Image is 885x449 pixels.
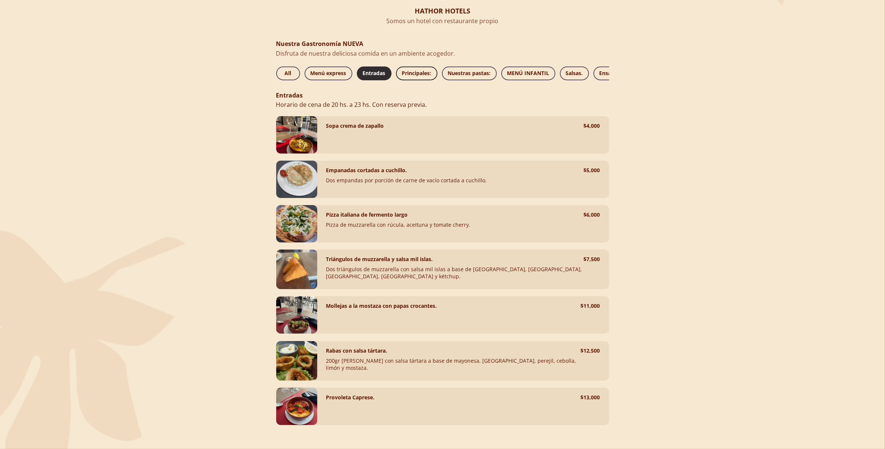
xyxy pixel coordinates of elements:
h4: Triángulos de muzzarella y salsa mil islas. [326,256,433,263]
p: $ 7,500 [584,256,600,263]
p: Dos empandas por porción de carne de vacío cortada a cuchillo. [326,177,584,187]
button: Principales: [396,66,437,80]
p: $ 4,000 [584,122,600,129]
p: 200gr [PERSON_NAME] con salsa tártara a base de mayonesa, [GEOGRAPHIC_DATA], perejil, cebolla, li... [326,357,581,374]
span: Entradas [363,69,386,78]
h2: Nuestra Gastronomía NUEVA [276,40,609,48]
span: Salsas. [566,69,583,78]
span: Ensaladas: [599,69,626,78]
button: MENÚ INFANTIL [501,66,555,80]
span: Nuestras pastas: [448,69,491,78]
button: Salsas. [560,66,589,80]
button: Entradas [357,66,392,80]
h4: Empanadas cortadas a cuchillo. [326,167,407,174]
span: Principales: [402,69,431,78]
button: Nuestras pastas: [442,66,497,80]
h4: Provoleta Caprese. [326,394,375,401]
button: Menú express [305,66,352,80]
p: Disfruta de nuestra deliciosa comida en un ambiente acogedor. [276,49,609,58]
h1: HATHOR HOTELS [387,6,499,15]
p: Somos un hotel con restaurante propio [387,17,499,25]
h4: Sopa crema de zapallo [326,122,384,129]
p: $ 13,000 [581,394,600,401]
p: $ 6,000 [584,211,600,218]
h4: Rabas con salsa tártara. [326,347,387,354]
h3: Entradas [276,91,609,99]
p: $ 11,000 [581,302,600,309]
p: $ 12,500 [581,347,600,354]
p: Horario de cena de 20 hs. a 23 hs. Con reserva previa. [276,100,609,109]
button: Ensaladas: [593,66,632,80]
span: MENÚ INFANTIL [507,69,549,78]
span: Menú express [311,69,346,78]
p: Dos triángulos de muzzarella con salsa mil islas a base de [GEOGRAPHIC_DATA], [GEOGRAPHIC_DATA], ... [326,266,584,283]
p: $ 5,000 [584,167,600,174]
p: Pizza de muzzarella con rúcula, aceituna y tomate cherry. [326,221,584,231]
button: All [276,66,300,80]
span: All [282,69,294,78]
h4: Mollejas a la mostaza con papas crocantes. [326,302,437,309]
h4: Pizza italiana de fermento largo [326,211,408,218]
